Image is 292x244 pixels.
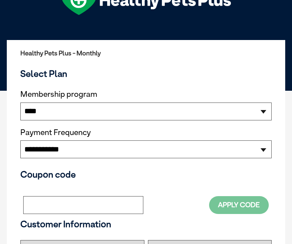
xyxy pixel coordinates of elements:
[20,90,272,99] label: Membership program
[20,169,272,180] h3: Coupon code
[209,196,269,214] button: Apply Code
[20,128,91,137] label: Payment Frequency
[20,219,272,229] h3: Customer Information
[20,68,272,79] h3: Select Plan
[20,50,272,57] h2: Healthy Pets Plus - Monthly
